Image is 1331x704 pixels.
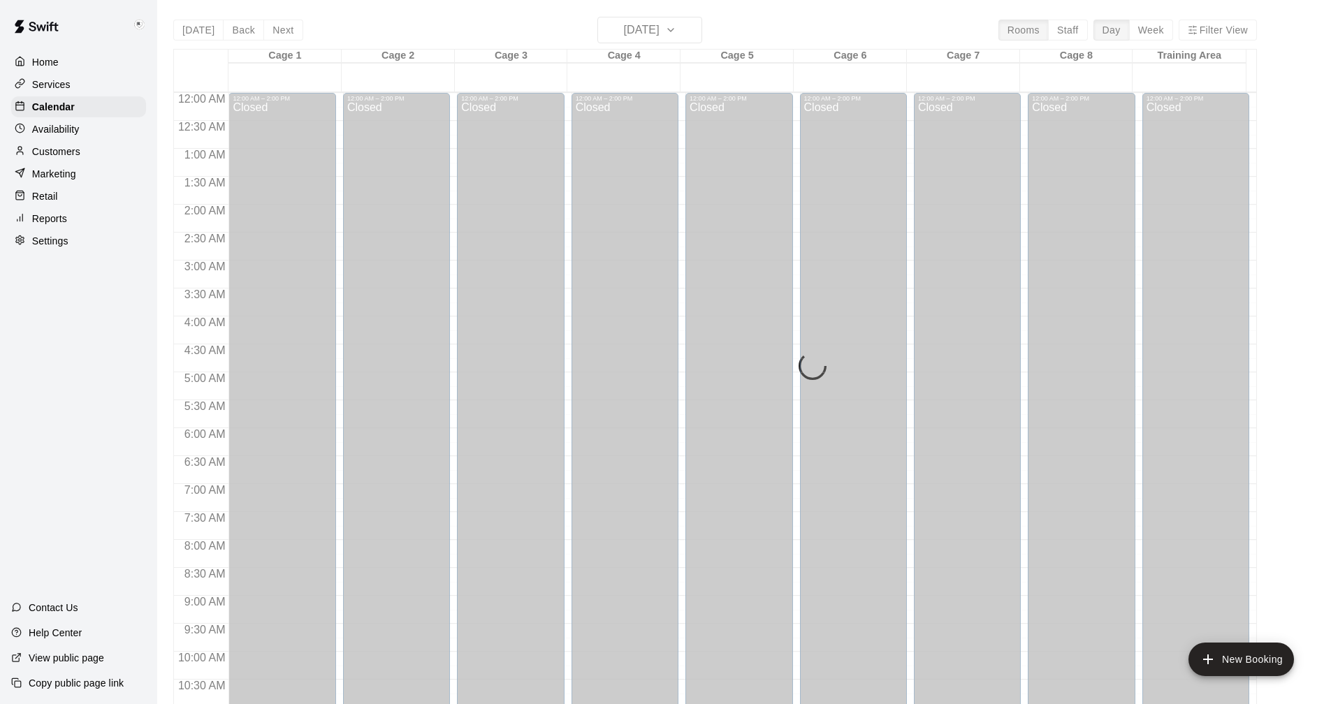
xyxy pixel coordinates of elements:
p: Retail [32,189,58,203]
div: 12:00 AM – 2:00 PM [347,95,446,102]
span: 3:00 AM [181,261,229,272]
span: 5:30 AM [181,400,229,412]
span: 1:00 AM [181,149,229,161]
a: Reports [11,208,146,229]
div: Cage 8 [1020,50,1133,63]
div: 12:00 AM – 2:00 PM [1032,95,1130,102]
a: Customers [11,141,146,162]
div: Keith Brooks [128,11,157,39]
div: 12:00 AM – 2:00 PM [690,95,788,102]
p: Home [32,55,59,69]
span: 7:30 AM [181,512,229,524]
p: Marketing [32,167,76,181]
div: 12:00 AM – 2:00 PM [576,95,674,102]
span: 12:00 AM [175,93,229,105]
span: 2:00 AM [181,205,229,217]
div: 12:00 AM – 2:00 PM [1147,95,1245,102]
span: 1:30 AM [181,177,229,189]
div: 12:00 AM – 2:00 PM [461,95,560,102]
p: Settings [32,234,68,248]
span: 4:30 AM [181,344,229,356]
span: 8:00 AM [181,540,229,552]
div: 12:00 AM – 2:00 PM [804,95,903,102]
span: 8:30 AM [181,568,229,580]
p: Contact Us [29,601,78,615]
button: add [1188,643,1294,676]
p: Copy public page link [29,676,124,690]
span: 12:30 AM [175,121,229,133]
span: 5:00 AM [181,372,229,384]
div: 12:00 AM – 2:00 PM [233,95,331,102]
div: Cage 1 [228,50,342,63]
div: Cage 4 [567,50,681,63]
a: Availability [11,119,146,140]
p: Customers [32,145,80,159]
a: Marketing [11,163,146,184]
span: 6:30 AM [181,456,229,468]
p: Availability [32,122,80,136]
span: 7:00 AM [181,484,229,496]
span: 2:30 AM [181,233,229,244]
span: 3:30 AM [181,288,229,300]
a: Retail [11,186,146,207]
span: 6:00 AM [181,428,229,440]
p: View public page [29,651,104,665]
img: Keith Brooks [131,17,147,34]
a: Home [11,52,146,73]
span: 10:00 AM [175,652,229,663]
span: 9:30 AM [181,624,229,636]
div: Cage 6 [794,50,907,63]
a: Settings [11,230,146,251]
p: Calendar [32,100,75,114]
a: Services [11,74,146,95]
a: Calendar [11,96,146,117]
span: 10:30 AM [175,680,229,691]
div: Cage 3 [455,50,568,63]
div: Cage 7 [907,50,1020,63]
p: Services [32,78,71,91]
div: Cage 5 [681,50,794,63]
span: 4:00 AM [181,316,229,328]
div: 12:00 AM – 2:00 PM [918,95,1017,102]
div: Training Area [1133,50,1246,63]
p: Help Center [29,626,82,640]
span: 9:00 AM [181,596,229,608]
div: Cage 2 [342,50,455,63]
p: Reports [32,212,67,226]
